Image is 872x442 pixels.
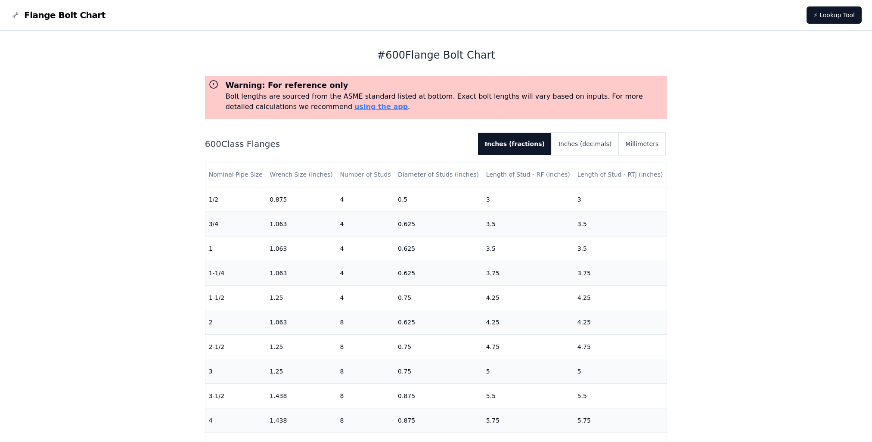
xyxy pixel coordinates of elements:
th: Wrench Size (inches) [266,162,336,187]
img: Flange Bolt Chart Logo [10,10,21,20]
th: Number of Studs [336,162,394,187]
td: 8 [336,383,394,408]
td: 8 [336,310,394,334]
td: 4 [336,187,394,212]
td: 0.625 [394,236,483,261]
td: 0.875 [394,383,483,408]
td: 8 [336,408,394,433]
td: 1.438 [266,408,336,433]
td: 1-1/4 [205,261,267,285]
td: 5 [483,359,574,383]
a: Flange Bolt Chart LogoFlange Bolt Chart [10,9,106,21]
td: 5.75 [574,408,667,433]
td: 0.875 [266,187,336,212]
td: 4.25 [574,285,667,310]
td: 4 [336,212,394,236]
td: 0.75 [394,334,483,359]
th: Nominal Pipe Size [205,162,267,187]
td: 4.25 [483,285,574,310]
a: using the app [354,103,408,111]
td: 3.5 [483,236,574,261]
td: 3 [574,187,667,212]
td: 1.25 [266,334,336,359]
td: 0.5 [394,187,483,212]
td: 3 [483,187,574,212]
td: 1.438 [266,383,336,408]
td: 0.625 [394,261,483,285]
td: 4 [336,261,394,285]
td: 5.75 [483,408,574,433]
td: 1/2 [205,187,267,212]
td: 3.75 [483,261,574,285]
td: 5 [574,359,667,383]
h3: Warning: For reference only [226,79,664,91]
td: 1.063 [266,261,336,285]
td: 1 [205,236,267,261]
td: 1.25 [266,359,336,383]
button: Inches (fractions) [478,133,552,155]
td: 3 [205,359,267,383]
td: 4.25 [574,310,667,334]
td: 3.5 [574,212,667,236]
td: 1.063 [266,236,336,261]
button: Millimeters [618,133,665,155]
td: 2 [205,310,267,334]
td: 4 [336,236,394,261]
td: 4 [205,408,267,433]
td: 3.5 [483,212,574,236]
td: 2-1/2 [205,334,267,359]
td: 1.25 [266,285,336,310]
th: Length of Stud - RTJ (inches) [574,162,667,187]
h1: # 600 Flange Bolt Chart [205,48,667,62]
td: 3/4 [205,212,267,236]
td: 4.75 [574,334,667,359]
td: 3.5 [574,236,667,261]
td: 1.063 [266,212,336,236]
td: 4.75 [483,334,574,359]
td: 3-1/2 [205,383,267,408]
td: 4 [336,285,394,310]
button: Inches (decimals) [552,133,618,155]
td: 8 [336,334,394,359]
td: 4.25 [483,310,574,334]
th: Length of Stud - RF (inches) [483,162,574,187]
td: 5.5 [574,383,667,408]
td: 1.063 [266,310,336,334]
td: 0.625 [394,310,483,334]
p: Bolt lengths are sourced from the ASME standard listed at bottom. Exact bolt lengths will vary ba... [226,91,664,112]
th: Diameter of Studs (inches) [394,162,483,187]
a: ⚡ Lookup Tool [807,6,862,24]
td: 5.5 [483,383,574,408]
h2: 600 Class Flanges [205,138,471,150]
td: 0.75 [394,359,483,383]
span: Flange Bolt Chart [24,9,106,21]
td: 0.875 [394,408,483,433]
td: 3.75 [574,261,667,285]
td: 0.625 [394,212,483,236]
td: 8 [336,359,394,383]
td: 1-1/2 [205,285,267,310]
td: 0.75 [394,285,483,310]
